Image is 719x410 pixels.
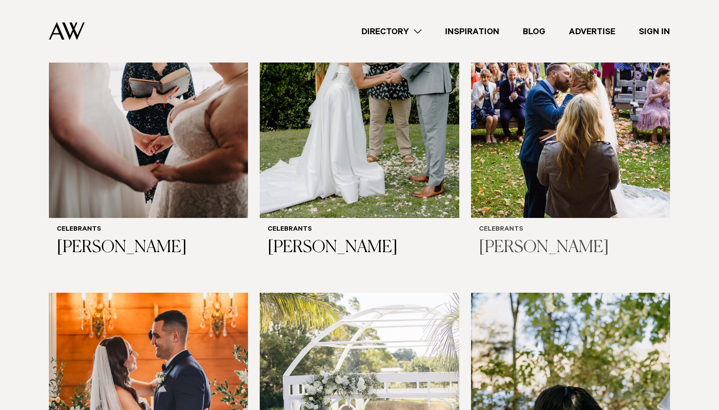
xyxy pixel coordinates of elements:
[557,25,627,38] a: Advertise
[268,226,451,234] h6: Celebrants
[268,238,451,258] h3: [PERSON_NAME]
[350,25,433,38] a: Directory
[433,25,511,38] a: Inspiration
[627,25,682,38] a: Sign In
[49,22,85,40] img: Auckland Weddings Logo
[479,226,662,234] h6: Celebrants
[511,25,557,38] a: Blog
[57,226,240,234] h6: Celebrants
[57,238,240,258] h3: [PERSON_NAME]
[479,238,662,258] h3: [PERSON_NAME]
